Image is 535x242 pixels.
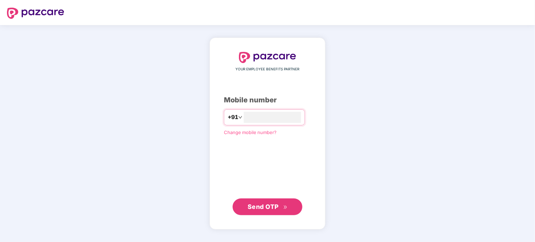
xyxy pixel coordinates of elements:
[233,198,302,215] button: Send OTPdouble-right
[236,67,300,72] span: YOUR EMPLOYEE BENEFITS PARTNER
[238,115,242,119] span: down
[224,130,277,135] a: Change mobile number?
[224,95,311,106] div: Mobile number
[248,203,279,210] span: Send OTP
[283,205,288,210] span: double-right
[228,113,238,122] span: +91
[7,8,64,19] img: logo
[239,52,296,63] img: logo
